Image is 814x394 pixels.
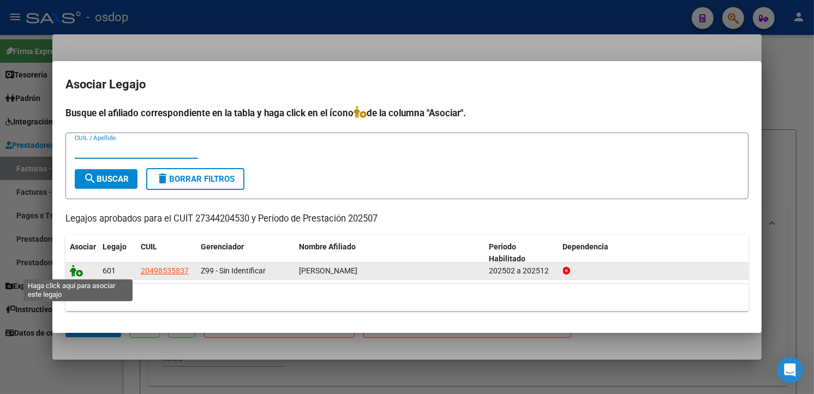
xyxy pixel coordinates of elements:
div: Open Intercom Messenger [777,357,803,383]
div: 1 registros [65,284,749,311]
datatable-header-cell: Asociar [65,235,98,271]
span: Dependencia [563,242,609,251]
button: Buscar [75,169,137,189]
span: 20498535837 [141,266,189,275]
datatable-header-cell: Periodo Habilitado [485,235,559,271]
span: Legajo [103,242,127,251]
datatable-header-cell: Dependencia [559,235,749,271]
button: Borrar Filtros [146,168,244,190]
span: CUIL [141,242,157,251]
span: 601 [103,266,116,275]
span: Asociar [70,242,96,251]
h2: Asociar Legajo [65,74,749,95]
div: 202502 a 202512 [489,265,554,277]
datatable-header-cell: Gerenciador [196,235,295,271]
span: Buscar [83,174,129,184]
datatable-header-cell: CUIL [136,235,196,271]
mat-icon: search [83,172,97,185]
span: Periodo Habilitado [489,242,526,264]
span: Nombre Afiliado [299,242,356,251]
datatable-header-cell: Legajo [98,235,136,271]
mat-icon: delete [156,172,169,185]
datatable-header-cell: Nombre Afiliado [295,235,485,271]
span: Borrar Filtros [156,174,235,184]
span: ONETO LAZARO [299,266,357,275]
p: Legajos aprobados para el CUIT 27344204530 y Período de Prestación 202507 [65,212,749,226]
h4: Busque el afiliado correspondiente en la tabla y haga click en el ícono de la columna "Asociar". [65,106,749,120]
span: Z99 - Sin Identificar [201,266,266,275]
span: Gerenciador [201,242,244,251]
